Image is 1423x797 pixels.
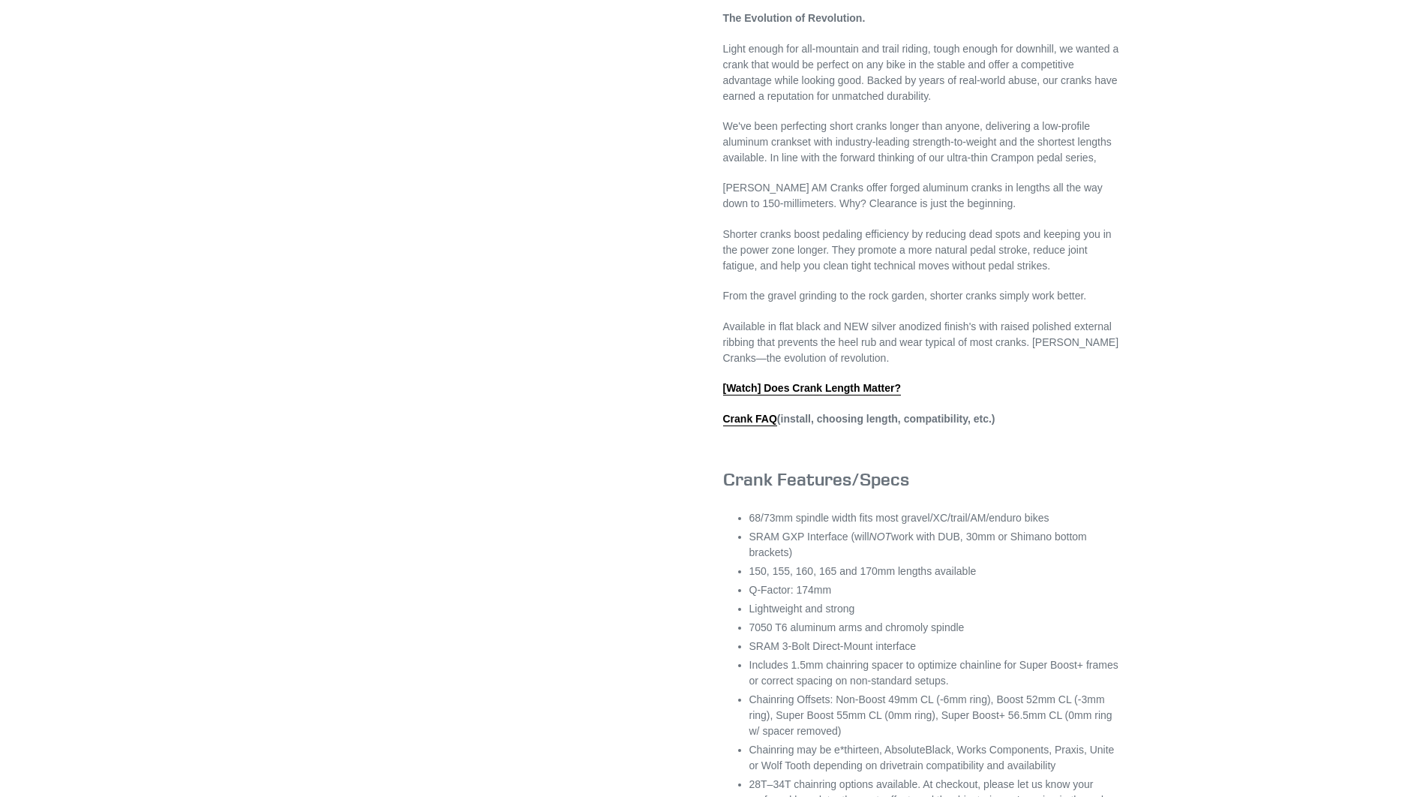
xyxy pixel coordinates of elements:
[723,288,1121,304] p: From the gravel grinding to the rock garden, shorter cranks simply work better.
[723,382,902,395] a: [Watch] Does Crank Length Matter?
[749,742,1121,774] li: Chainring may be e*thirteen, AbsoluteBlack, Works Components, Praxis, Unite or Wolf Tooth dependi...
[723,119,1121,166] p: We've been perfecting short cranks longer than anyone, delivering a low-profile aluminum crankset...
[723,319,1121,366] p: Available in flat black and NEW silver anodized finish's with raised polished external ribbing th...
[869,531,892,543] em: NOT
[723,413,777,426] a: Crank FAQ
[749,582,1121,598] li: Q-Factor: 174mm
[749,529,1121,561] li: SRAM GXP Interface (will work with DUB, 30mm or Shimano bottom brackets)
[749,620,1121,636] li: 7050 T6 aluminum arms and chromoly spindle
[749,692,1121,739] li: Chainring Offsets: Non-Boost 49mm CL (-6mm ring), Boost 52mm CL (-3mm ring), Super Boost 55mm CL ...
[749,601,1121,617] li: Lightweight and strong
[723,468,1121,490] h3: Crank Features/Specs
[723,12,866,24] strong: The Evolution of Revolution.
[723,41,1121,104] p: Light enough for all-mountain and trail riding, tough enough for downhill, we wanted a crank that...
[749,639,1121,654] li: SRAM 3-Bolt Direct-Mount interface
[723,413,995,426] strong: (install, choosing length, compatibility, etc.)
[749,564,1121,579] li: 150, 155, 160, 165 and 170mm lengths available
[749,510,1121,526] li: 68/73mm spindle width fits most gravel/XC/trail/AM/enduro bikes
[749,657,1121,689] li: Includes 1.5mm chainring spacer to optimize chainline for Super Boost+ frames or correct spacing ...
[723,180,1121,212] p: [PERSON_NAME] AM Cranks offer forged aluminum cranks in lengths all the way down to 150-millimete...
[723,227,1121,274] p: Shorter cranks boost pedaling efficiency by reducing dead spots and keeping you in the power zone...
